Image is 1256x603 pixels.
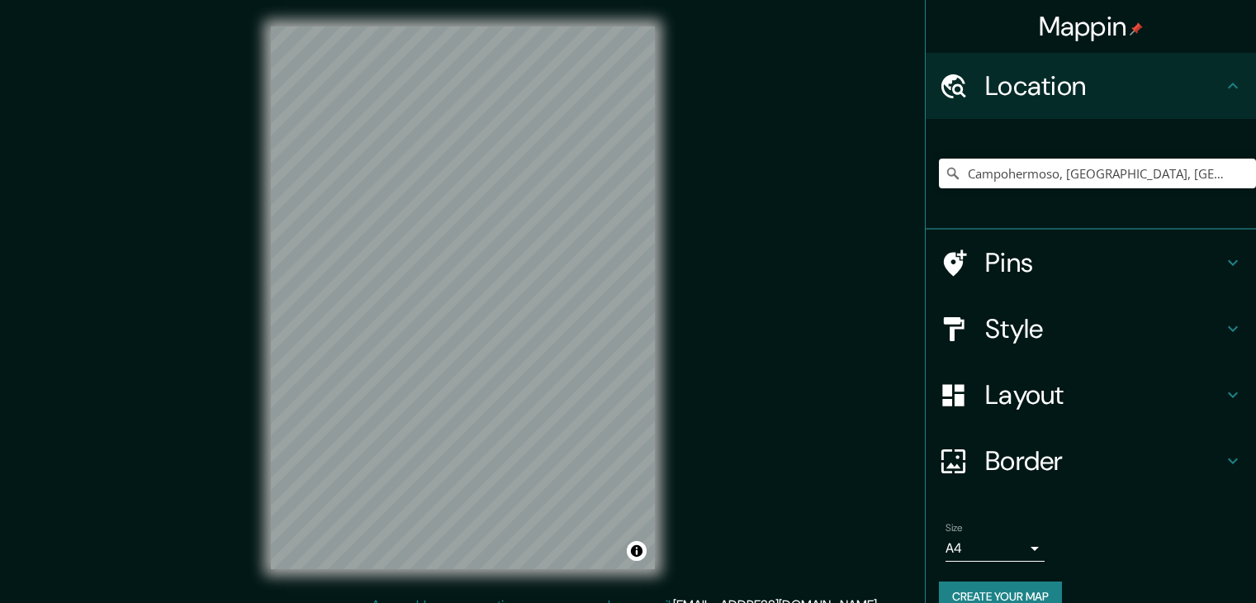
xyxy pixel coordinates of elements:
[939,159,1256,188] input: Pick your city or area
[926,428,1256,494] div: Border
[946,535,1045,562] div: A4
[946,521,963,535] label: Size
[1130,22,1143,36] img: pin-icon.png
[985,312,1223,345] h4: Style
[985,378,1223,411] h4: Layout
[926,296,1256,362] div: Style
[926,53,1256,119] div: Location
[627,541,647,561] button: Toggle attribution
[1039,10,1144,43] h4: Mappin
[985,69,1223,102] h4: Location
[271,26,655,569] canvas: Map
[985,444,1223,477] h4: Border
[926,230,1256,296] div: Pins
[926,362,1256,428] div: Layout
[1109,539,1238,585] iframe: Help widget launcher
[985,246,1223,279] h4: Pins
